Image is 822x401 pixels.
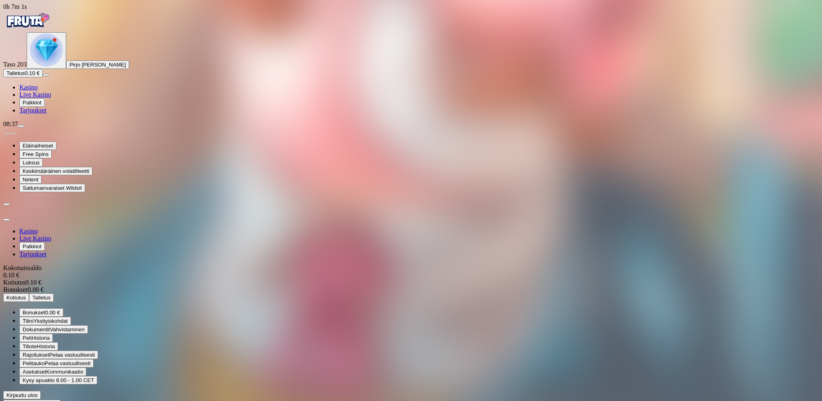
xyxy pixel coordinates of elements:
button: Palkkiot [19,98,45,107]
div: 0.10 € [3,279,819,286]
span: Asetukset [23,369,46,375]
span: Tilini [23,318,33,324]
a: Kasino [19,84,38,91]
span: Talletus [32,295,50,301]
nav: Main menu [3,84,819,114]
span: Palkkiot [23,100,42,106]
button: close [3,218,10,221]
button: doc iconDokumentitVahvistaminen [19,325,88,334]
span: Luksus [23,160,40,166]
span: Bonukset [23,310,45,316]
span: 08:37 [3,121,18,127]
a: Live Kasino [19,235,51,242]
span: Historia [31,335,50,341]
button: level unlocked [27,32,66,69]
span: Kirjaudu ulos [6,392,38,398]
button: user iconTiliniYksityiskohdat [19,317,71,325]
span: Palkkiot [23,243,42,249]
a: Kasino [19,228,38,235]
button: info iconAsetuksetKommunikaatio [19,368,86,376]
button: menu [43,74,49,76]
button: Talletusplus icon0.10 € [3,69,43,77]
button: Luksus [19,158,43,167]
button: Kotiutus [3,293,29,302]
span: 0.00 € [45,310,60,316]
div: 0.00 € [3,286,819,293]
div: 0.10 € [3,272,819,279]
span: Historia [37,343,55,349]
span: Dokumentit [23,326,50,332]
button: Pirjo [PERSON_NAME] [66,60,129,69]
span: 0.10 € [25,70,40,76]
button: Netent [19,175,42,184]
button: Sattumanvaraiset Wildsit [19,184,85,192]
div: Kokonaissaldo [3,264,819,279]
button: clock iconPelitaukoPelaa vastuullisesti [19,359,94,368]
a: Live Kasino [19,91,51,98]
a: Tarjoukset [19,251,46,258]
span: Rajoitukset [23,352,49,358]
span: Eläinaiheiset [23,143,53,149]
span: Bonukset [3,286,27,293]
span: klo 8.00 - 1.00 CET [48,377,94,383]
span: Keskimääräinen volatiliteetti [23,168,89,174]
a: Fruta [3,25,52,32]
button: Talletus [29,293,54,302]
span: Kommunikaatio [46,369,84,375]
button: prev slide [3,132,10,135]
span: Kotiutus [3,279,25,286]
span: Netent [23,177,38,183]
button: 777 iconPeliHistoria [19,334,53,342]
span: user session time [3,3,27,10]
button: smiley iconBonukset0.00 € [19,308,63,317]
span: Talletus [6,70,25,76]
button: Free Spins [19,150,52,158]
span: Taso 203 [3,61,27,68]
nav: Main menu [3,228,819,258]
button: Kirjaudu ulos [3,391,41,399]
span: Free Spins [23,151,48,157]
button: menu [18,125,24,127]
span: Kysy apua [23,377,48,383]
span: Vahvistaminen [50,326,84,332]
button: credit-card iconTilioteHistoria [19,342,58,351]
span: Pelaa vastuullisesti [49,352,95,358]
button: chevron-left icon [3,203,10,206]
span: Pirjo [PERSON_NAME] [69,62,126,68]
img: Fruta [3,10,52,31]
span: Sattumanvaraiset Wildsit [23,185,82,191]
button: next slide [10,132,16,135]
button: Palkkiot [19,242,45,251]
span: Kotiutus [6,295,26,301]
a: Tarjoukset [19,107,46,114]
button: limits iconRajoituksetPelaa vastuullisesti [19,351,98,359]
span: Pelitauko [23,360,45,366]
span: Peli [23,335,31,341]
span: Tiliote [23,343,37,349]
button: chat iconKysy apuaklo 8.00 - 1.00 CET [19,376,97,384]
button: Keskimääräinen volatiliteetti [19,167,92,175]
span: Yksityiskohdat [33,318,68,324]
nav: Primary [3,10,819,114]
span: Pelaa vastuullisesti [45,360,90,366]
img: level unlocked [30,33,63,66]
button: Eläinaiheiset [19,141,56,150]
